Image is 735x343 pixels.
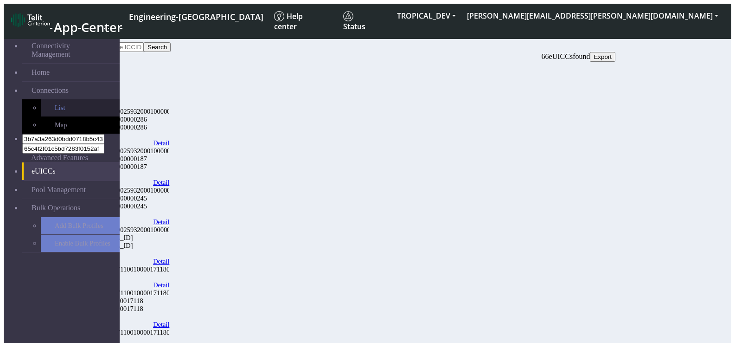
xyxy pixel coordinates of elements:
[80,155,169,163] div: 89562008019000000187
[542,52,549,60] span: 66
[22,199,120,217] a: Bulk Operations
[80,313,169,321] div: 22
[80,242,169,250] div: [TECHNICAL_ID]
[55,121,67,129] span: Map
[22,37,120,63] a: Connectivity Management
[80,116,169,123] div: 89562008019000000286
[153,258,169,265] a: Detail
[80,289,169,297] div: 00100008935711001000017118000000
[391,7,461,24] button: TROPICAL_DEV
[153,218,169,226] a: Detail
[80,273,169,281] div: 22
[80,297,169,305] div: 8935711001000017118
[32,86,69,95] span: Connections
[594,53,612,60] span: Export
[549,52,573,60] span: eUICCs
[80,265,169,273] div: 00100008935711001000017118000001
[54,19,122,36] span: App Center
[590,52,615,62] button: Export
[22,82,120,99] a: Connections
[22,181,120,199] a: Pool Management
[80,123,169,131] div: 89562008019000000286
[80,226,169,234] div: 89040024000002593200010000020961
[153,321,169,329] a: Detail
[80,305,169,313] div: 8935711001000017118
[270,7,339,35] a: Help center
[41,116,120,134] a: Map
[80,108,169,116] div: 89040024000002593200010000007090
[274,11,303,32] span: Help center
[80,163,169,171] div: 89562008019000000187
[55,104,65,112] span: List
[80,187,169,194] div: 89040024000002593200010000006605
[11,13,50,27] img: logo-telit-cinterion-gw-new.png
[80,202,169,210] div: 89562008019000000245
[144,42,171,52] button: Search
[41,235,120,252] a: Enable Bulk Profiles
[80,210,169,218] div: 02
[22,162,120,180] a: eUICCs
[41,217,120,234] a: Add Bulk Profiles
[80,329,169,337] div: 00100008935711001000017118000002
[128,7,263,25] a: Your current platform instance
[274,11,284,21] img: knowledge.svg
[339,7,391,35] a: Status
[343,11,353,21] img: status.svg
[153,281,169,289] a: Detail
[31,154,88,162] span: Advanced Features
[80,147,169,155] div: 89040024000002593200010000006023
[11,10,121,32] a: App Center
[22,64,120,81] a: Home
[80,131,169,139] div: 32
[80,171,169,179] div: 02
[80,250,169,258] div: 02
[153,139,169,147] a: Detail
[80,234,169,242] div: [TECHNICAL_ID]
[153,179,169,187] a: Detail
[41,99,120,116] a: List
[573,52,590,60] span: found
[80,194,169,202] div: 89562008019000000245
[129,11,263,22] span: Engineering-[GEOGRAPHIC_DATA]
[32,204,80,212] span: Bulk Operations
[461,7,724,24] button: [PERSON_NAME][EMAIL_ADDRESS][PERSON_NAME][DOMAIN_NAME]
[343,11,365,32] span: Status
